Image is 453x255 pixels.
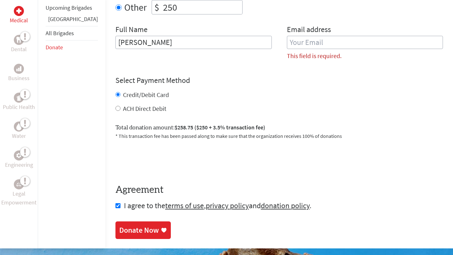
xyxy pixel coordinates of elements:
[3,103,35,111] p: Public Health
[14,93,24,103] div: Public Health
[115,36,272,49] input: Enter Full Name
[115,221,171,239] a: Donate Now
[14,150,24,160] div: Engineering
[46,15,98,26] li: Guatemala
[165,201,204,210] a: terms of use
[16,66,21,71] img: Business
[8,74,30,83] p: Business
[14,35,24,45] div: Dental
[16,153,21,158] img: Engineering
[162,0,242,14] input: Enter Amount
[206,201,249,210] a: privacy policy
[11,35,27,54] a: DentalDental
[16,37,21,43] img: Dental
[123,91,169,99] label: Credit/Debit Card
[261,201,310,210] a: donation policy
[8,64,30,83] a: BusinessBusiness
[16,123,21,130] img: Water
[46,4,92,11] a: Upcoming Brigades
[287,52,342,60] label: This field is required.
[16,182,21,186] img: Legal Empowerment
[16,8,21,14] img: Medical
[115,123,265,132] label: Total donation amount:
[14,64,24,74] div: Business
[287,24,331,36] label: Email address
[115,132,443,140] p: * This transaction fee has been passed along to make sure that the organization receives 100% of ...
[46,30,74,37] a: All Brigades
[124,201,311,210] span: I agree to the , and .
[14,179,24,189] div: Legal Empowerment
[115,147,211,172] iframe: reCAPTCHA
[5,160,33,169] p: Engineering
[115,24,148,36] label: Full Name
[10,16,28,25] p: Medical
[14,6,24,16] div: Medical
[115,75,443,85] h4: Select Payment Method
[48,15,98,23] a: [GEOGRAPHIC_DATA]
[115,184,443,196] h4: Agreement
[3,93,35,111] a: Public HealthPublic Health
[1,179,36,207] a: Legal EmpowermentLegal Empowerment
[46,26,98,41] li: All Brigades
[14,122,24,132] div: Water
[119,225,159,235] div: Donate Now
[1,189,36,207] p: Legal Empowerment
[123,105,166,112] label: ACH Direct Debit
[46,41,98,54] li: Donate
[175,124,265,131] span: $258.75 ($250 + 3.5% transaction fee)
[16,95,21,101] img: Public Health
[152,0,162,14] div: $
[287,36,443,49] input: Your Email
[12,132,26,140] p: Water
[46,1,98,15] li: Upcoming Brigades
[46,44,63,51] a: Donate
[5,150,33,169] a: EngineeringEngineering
[11,45,27,54] p: Dental
[10,6,28,25] a: MedicalMedical
[12,122,26,140] a: WaterWater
